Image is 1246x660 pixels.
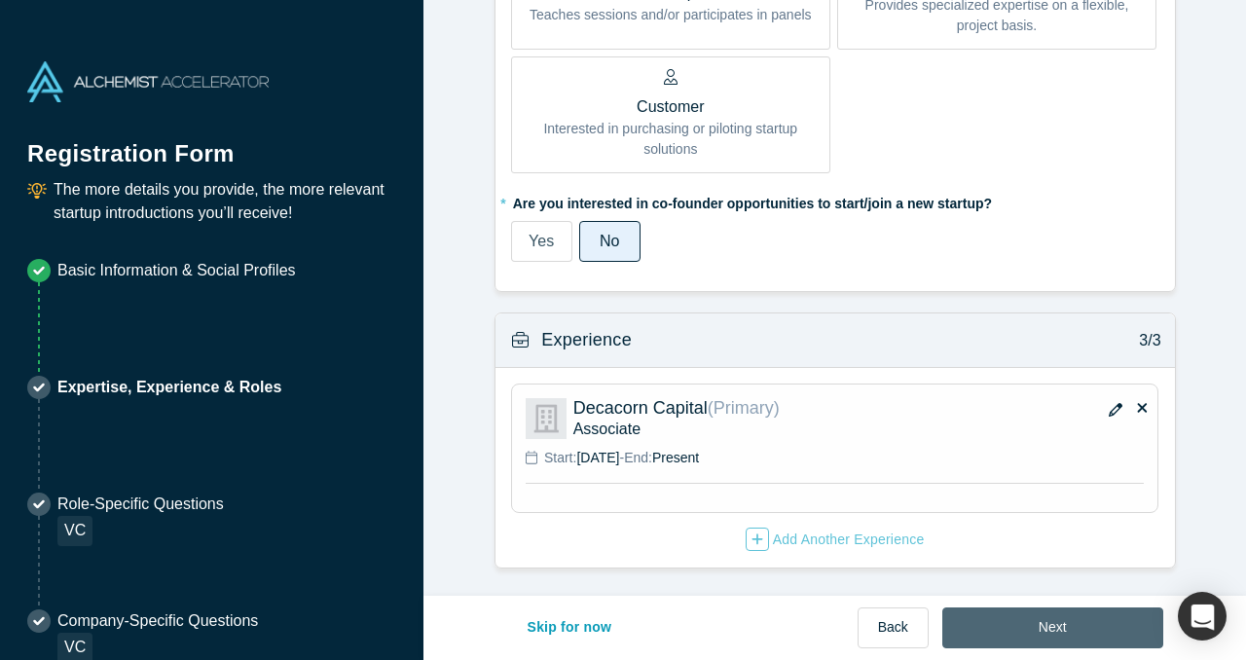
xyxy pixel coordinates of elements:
button: Skip for now [507,607,633,648]
span: No [600,233,619,249]
span: Present [652,450,699,465]
p: Teaches sessions and/or participates in panels [530,5,812,25]
p: Interested in purchasing or piloting startup solutions [526,119,816,160]
img: Decacorn Capital logo [526,398,567,439]
div: Add Another Experience [746,528,925,551]
p: Decacorn Capital [573,398,1002,419]
label: Are you interested in co-founder opportunities to start/join a new startup? [511,187,1159,214]
span: [DATE] [576,450,619,465]
button: Next [942,607,1163,648]
p: Basic Information & Social Profiles [57,259,296,282]
img: Alchemist Accelerator Logo [27,61,269,102]
span: Yes [529,233,554,249]
h3: Experience [541,327,632,353]
p: Associate [573,419,1145,439]
p: The more details you provide, the more relevant startup introductions you’ll receive! [54,178,396,225]
span: (Primary) [708,398,780,418]
div: VC [57,516,92,546]
p: Company-Specific Questions [57,609,258,633]
h1: Registration Form [27,116,396,171]
p: Expertise, Experience & Roles [57,376,281,399]
p: Customer [526,95,816,119]
p: - [544,448,699,468]
p: Role-Specific Questions [57,493,224,516]
button: Back [858,607,929,648]
span: Start: [544,450,576,465]
p: 3/3 [1129,329,1161,352]
button: Add Another Experience [745,527,926,552]
span: End: [624,450,652,465]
